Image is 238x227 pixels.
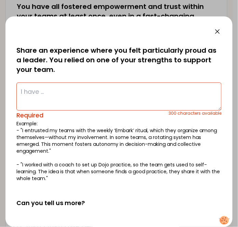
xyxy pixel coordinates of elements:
[16,214,60,222] label: Country of work
[16,111,169,120] div: Required
[169,111,222,120] div: 300 characters available
[16,187,222,208] h2: Can you tell us more?
[16,120,222,182] p: Example: - "I entrusted my teams with the weekly ‘Embark’ ritual, which they organize among thems...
